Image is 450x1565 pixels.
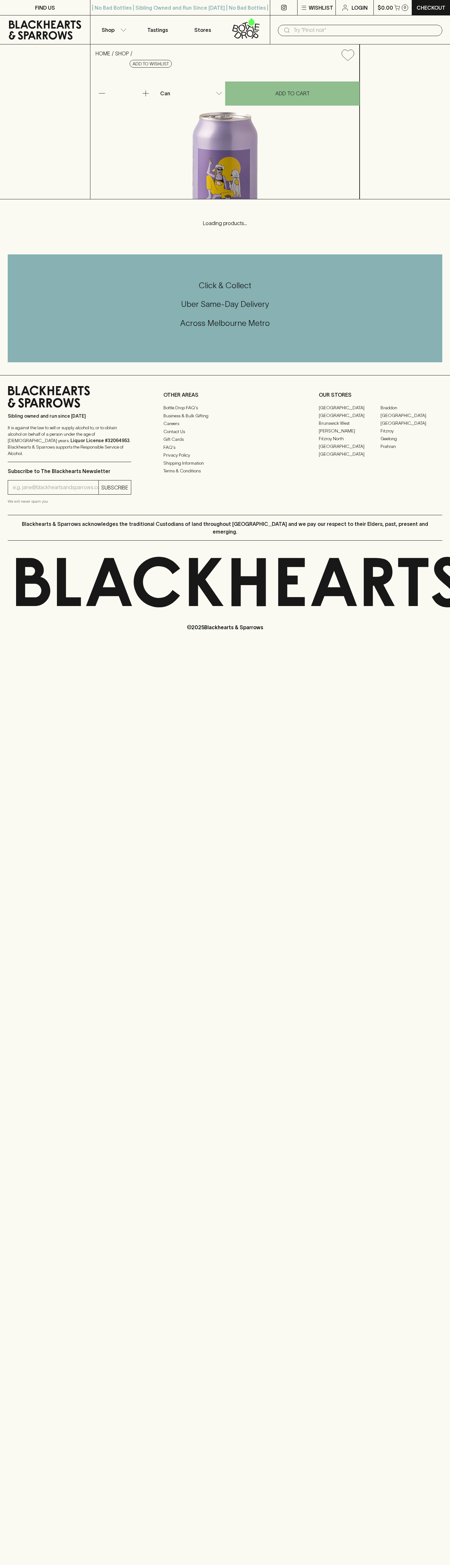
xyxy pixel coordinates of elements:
[160,90,170,97] p: Can
[8,299,442,309] h5: Uber Same-Day Delivery
[35,4,55,12] p: FIND US
[163,420,287,428] a: Careers
[130,60,172,68] button: Add to wishlist
[225,81,360,106] button: ADD TO CART
[90,66,359,199] img: 32305.png
[8,498,131,505] p: We will never spam you
[378,4,393,12] p: $0.00
[96,51,110,56] a: HOME
[163,428,287,435] a: Contact Us
[8,424,131,457] p: It is against the law to sell or supply alcohol to, or to obtain alcohol on behalf of a person un...
[163,412,287,420] a: Business & Bulk Gifting
[381,435,442,442] a: Geelong
[319,435,381,442] a: Fitzroy North
[319,419,381,427] a: Brunswick West
[147,26,168,34] p: Tastings
[180,15,225,44] a: Stores
[319,442,381,450] a: [GEOGRAPHIC_DATA]
[381,427,442,435] a: Fitzroy
[163,443,287,451] a: FAQ's
[8,413,131,419] p: Sibling owned and run since [DATE]
[339,47,357,63] button: Add to wishlist
[319,412,381,419] a: [GEOGRAPHIC_DATA]
[417,4,445,12] p: Checkout
[163,404,287,412] a: Bottle Drop FAQ's
[352,4,368,12] p: Login
[381,404,442,412] a: Braddon
[8,318,442,328] h5: Across Melbourne Metro
[404,6,406,9] p: 0
[293,25,437,35] input: Try "Pinot noir"
[158,87,225,100] div: Can
[163,451,287,459] a: Privacy Policy
[115,51,129,56] a: SHOP
[101,484,128,491] p: SUBSCRIBE
[6,219,444,227] p: Loading products...
[8,280,442,291] h5: Click & Collect
[163,467,287,475] a: Terms & Conditions
[135,15,180,44] a: Tastings
[319,404,381,412] a: [GEOGRAPHIC_DATA]
[163,436,287,443] a: Gift Cards
[8,254,442,362] div: Call to action block
[319,427,381,435] a: [PERSON_NAME]
[90,15,135,44] button: Shop
[99,480,131,494] button: SUBSCRIBE
[13,520,437,536] p: Blackhearts & Sparrows acknowledges the traditional Custodians of land throughout [GEOGRAPHIC_DAT...
[381,442,442,450] a: Prahran
[381,412,442,419] a: [GEOGRAPHIC_DATA]
[163,459,287,467] a: Shipping Information
[102,26,115,34] p: Shop
[275,90,310,97] p: ADD TO CART
[163,391,287,399] p: OTHER AREAS
[70,438,130,443] strong: Liquor License #32064953
[194,26,211,34] p: Stores
[13,482,98,493] input: e.g. jane@blackheartsandsparrows.com.au
[319,391,442,399] p: OUR STORES
[8,467,131,475] p: Subscribe to The Blackhearts Newsletter
[309,4,333,12] p: Wishlist
[381,419,442,427] a: [GEOGRAPHIC_DATA]
[319,450,381,458] a: [GEOGRAPHIC_DATA]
